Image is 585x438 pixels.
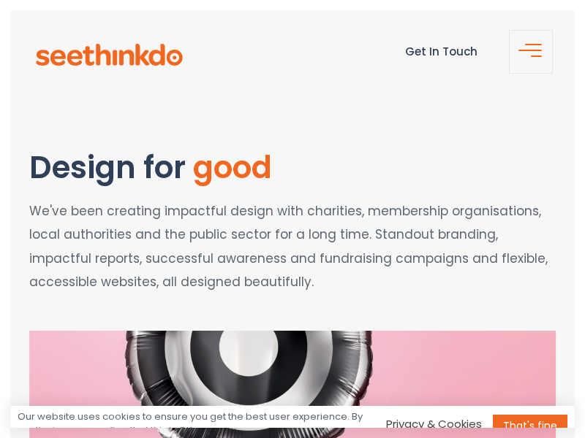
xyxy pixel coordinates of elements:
span: for [143,146,186,189]
p: We've been creating impactful design with charities, membership organisations, local authorities ... [29,199,556,293]
span: Design [29,146,136,189]
a: Get In Touch [405,44,478,59]
div: Our website uses cookies to ensure you get the best user experience. By continuing, you confirm t... [18,410,368,437]
h1: Design for good [29,151,556,185]
span: good [193,146,272,189]
a: Privacy & Cookies [386,416,482,431]
a: That's fine [493,415,567,437]
img: see-think-do-logo.png [36,44,183,66]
